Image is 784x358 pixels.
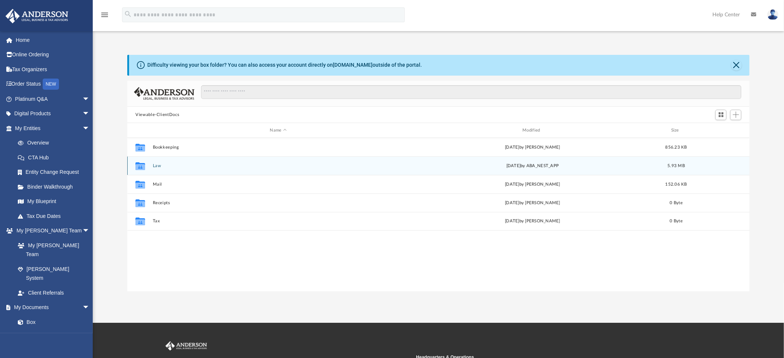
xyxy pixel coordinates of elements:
a: Meeting Minutes [10,329,97,344]
button: Tax [153,219,404,223]
a: Binder Walkthrough [10,179,101,194]
a: My [PERSON_NAME] Team [10,238,94,262]
span: 856.23 KB [665,145,687,149]
a: Home [5,33,101,47]
span: arrow_drop_down [82,106,97,122]
img: User Pic [767,9,778,20]
a: My [PERSON_NAME] Teamarrow_drop_down [5,223,97,238]
div: [DATE] by [PERSON_NAME] [407,218,658,225]
span: arrow_drop_down [82,300,97,315]
a: Order StatusNEW [5,77,101,92]
div: Difficulty viewing your box folder? You can also access your account directly on outside of the p... [147,61,422,69]
a: [DOMAIN_NAME] [333,62,373,68]
a: Client Referrals [10,285,97,300]
a: Online Ordering [5,47,101,62]
button: Close [731,60,742,70]
a: Tax Organizers [5,62,101,77]
button: Switch to Grid View [715,110,726,120]
button: Mail [153,182,404,187]
a: My Blueprint [10,194,97,209]
a: menu [100,14,109,19]
span: 0 Byte [670,219,683,223]
img: Anderson Advisors Platinum Portal [3,9,70,23]
i: search [124,10,132,18]
div: [DATE] by [PERSON_NAME] [407,144,658,151]
a: Box [10,315,94,329]
a: [PERSON_NAME] System [10,262,97,285]
a: My Entitiesarrow_drop_down [5,121,101,136]
button: Law [153,163,404,168]
a: My Documentsarrow_drop_down [5,300,97,315]
img: Anderson Advisors Platinum Portal [164,341,209,351]
a: Digital Productsarrow_drop_down [5,106,101,121]
i: menu [100,10,109,19]
a: Overview [10,136,101,150]
div: NEW [43,79,59,90]
div: id [131,127,149,134]
div: [DATE] by [PERSON_NAME] [407,181,658,188]
button: Receipts [153,200,404,205]
a: Entity Change Request [10,165,101,180]
span: 0 Byte [670,201,683,205]
button: Add [730,110,741,120]
div: Size [662,127,691,134]
div: Name [152,127,404,134]
div: Modified [407,127,658,134]
a: Platinum Q&Aarrow_drop_down [5,92,101,106]
span: arrow_drop_down [82,223,97,239]
a: Tax Due Dates [10,209,101,223]
button: Viewable-ClientDocs [135,112,179,118]
div: id [694,127,746,134]
input: Search files and folders [201,85,741,99]
span: arrow_drop_down [82,92,97,107]
button: Bookkeeping [153,145,404,150]
a: CTA Hub [10,150,101,165]
div: [DATE] by [PERSON_NAME] [407,200,658,206]
span: 5.93 MB [667,164,685,168]
span: arrow_drop_down [82,121,97,136]
span: 152.06 KB [665,182,687,186]
div: [DATE] by ABA_NEST_APP [407,163,658,169]
div: grid [127,138,749,291]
